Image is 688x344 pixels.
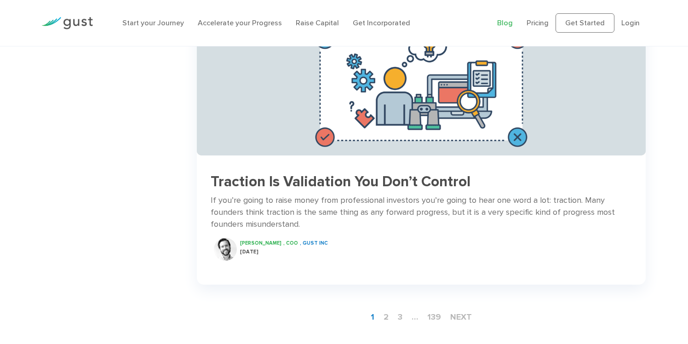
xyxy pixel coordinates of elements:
a: Login [621,18,640,27]
a: Raise Capital [296,18,339,27]
span: … [408,309,422,326]
a: 3 [394,309,406,326]
a: next [447,309,476,326]
a: 2 [380,309,392,326]
div: If you’re going to raise money from professional investors you’re going to hear one word a lot: t... [211,195,632,230]
a: Get Started [556,13,614,33]
a: Blog [497,18,513,27]
span: [PERSON_NAME] [240,240,281,246]
img: Test Your Business Model Against These 10 Elements [197,21,646,155]
span: 1 [367,309,378,326]
img: Gust Logo [41,17,93,29]
h3: Traction Is Validation You Don’t Control [211,174,632,190]
span: [DATE] [240,249,258,255]
a: 139 [424,309,445,326]
a: Accelerate your Progress [198,18,282,27]
a: Test Your Business Model Against These 10 Elements Traction Is Validation You Don’t Control If yo... [197,21,646,269]
span: , Gust INC [300,240,328,246]
a: Get Incorporated [353,18,410,27]
a: Pricing [527,18,549,27]
a: Start your Journey [122,18,184,27]
img: Ryan Nash [214,238,237,261]
span: , COO [283,240,298,246]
